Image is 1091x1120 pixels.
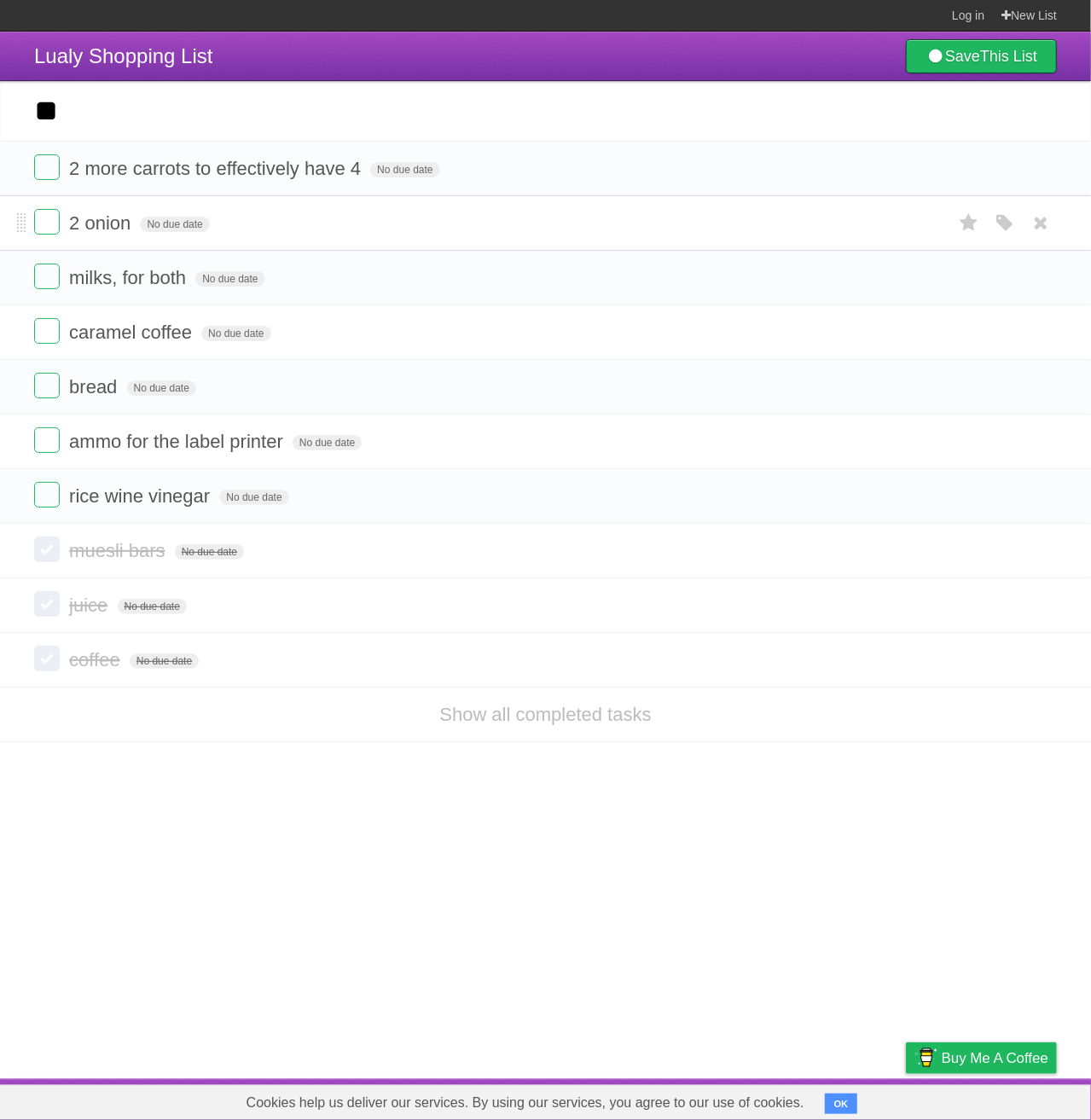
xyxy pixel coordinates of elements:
label: Done [34,537,60,562]
span: rice wine vinegar [69,485,214,507]
a: Privacy [884,1083,928,1116]
a: Suggest a feature [949,1083,1057,1116]
b: This List [980,48,1037,65]
span: 2 onion [69,212,135,234]
label: Done [34,482,60,508]
span: No due date [219,490,288,505]
span: Cookies help us deliver our services. By using our services, you agree to our use of cookies. [229,1086,821,1120]
label: Done [34,591,60,617]
a: About [679,1083,715,1116]
span: ammo for the label printer [69,431,287,452]
span: coffee [69,649,125,670]
img: Buy me a coffee [914,1043,937,1072]
label: Done [34,154,60,180]
span: Buy me a coffee [942,1043,1048,1073]
label: Done [34,427,60,453]
a: SaveThis List [906,39,1057,73]
span: milks, for both [69,267,190,288]
span: No due date [370,162,439,177]
button: OK [825,1094,858,1114]
span: muesli bars [69,540,169,561]
label: Done [34,209,60,235]
label: Done [34,646,60,671]
a: Show all completed tasks [439,704,651,725]
span: No due date [130,653,199,669]
span: No due date [195,271,264,287]
span: No due date [175,544,244,560]
span: 2 more carrots to effectively have 4 [69,158,365,179]
span: Lualy Shopping List [34,44,212,67]
label: Done [34,264,60,289]
label: Done [34,318,60,344]
span: caramel coffee [69,322,196,343]
span: juice [69,595,112,616]
a: Buy me a coffee [906,1042,1057,1074]
span: No due date [201,326,270,341]
span: No due date [293,435,362,450]
a: Developers [735,1083,804,1116]
span: No due date [127,380,196,396]
label: Done [34,373,60,398]
span: No due date [140,217,209,232]
a: Terms [826,1083,863,1116]
span: bread [69,376,121,398]
span: No due date [118,599,187,614]
label: Star task [953,209,985,237]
